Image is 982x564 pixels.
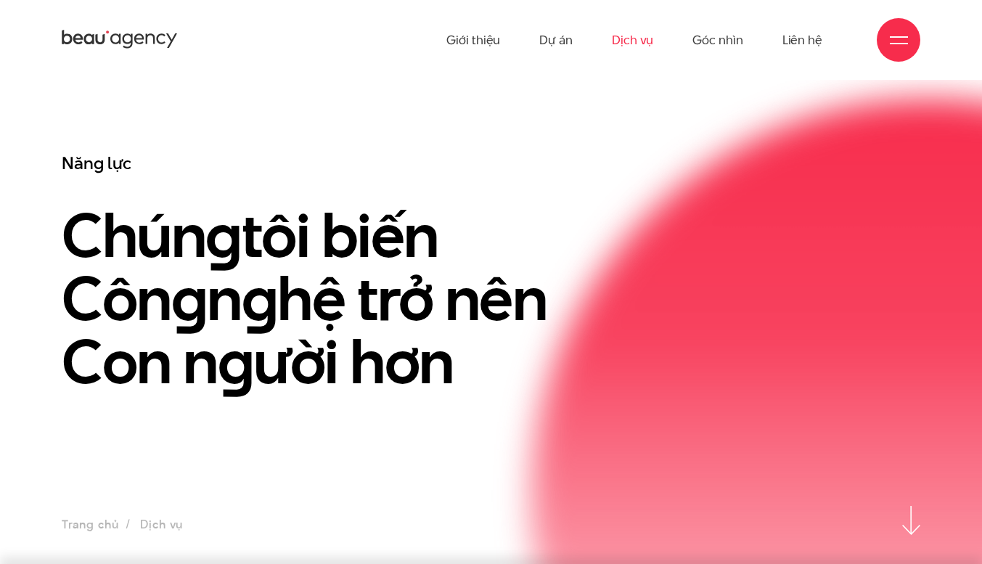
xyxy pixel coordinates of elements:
en: g [205,192,242,278]
en: g [242,255,278,341]
a: Trang chủ [62,516,118,533]
en: g [218,318,254,404]
h1: Chún tôi biến Côn n hệ trở nên Con n ười hơn [62,204,554,393]
h3: Năng lực [62,152,554,175]
en: g [171,255,208,341]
